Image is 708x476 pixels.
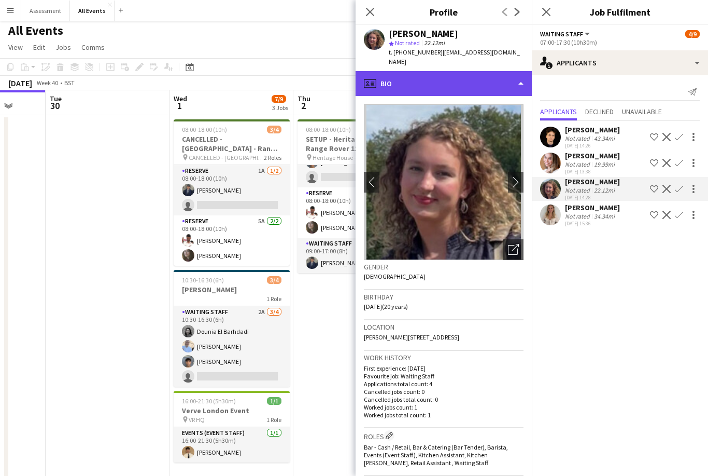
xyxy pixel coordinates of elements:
span: Wed [174,94,187,103]
button: All Events [70,1,115,21]
div: Applicants [532,50,708,75]
h3: CANCELLED - [GEOGRAPHIC_DATA] - Range Rover 11 day event [174,134,290,153]
span: 2 Roles [264,154,281,161]
p: First experience: [DATE] [364,364,523,372]
h3: Work history [364,353,523,362]
app-job-card: 08:00-18:00 (10h)4/5SETUP - Heritage House - Range Rover 11 day event Heritage House - Range Rove... [298,119,414,273]
app-card-role: Waiting Staff3A1/109:00-17:00 (8h)[PERSON_NAME] [298,238,414,273]
div: [PERSON_NAME] [565,203,620,212]
p: Worked jobs total count: 1 [364,411,523,419]
span: [DATE] (20 years) [364,303,408,310]
span: 1/1 [267,397,281,405]
span: 3/4 [267,126,281,133]
button: Waiting Staff [540,30,591,38]
span: CANCELLED - [GEOGRAPHIC_DATA] - Range Rover 11 day event [189,154,264,161]
span: Heritage House - Range Rover 11 day event [313,154,388,161]
img: Crew avatar or photo [364,104,523,260]
h3: Gender [364,262,523,271]
span: Week 40 [34,79,60,87]
span: 10:30-16:30 (6h) [182,276,224,284]
div: [DATE] 14:26 [565,142,620,149]
div: [PERSON_NAME] [389,29,458,38]
span: 1 Role [266,416,281,424]
span: View [8,43,23,52]
span: VR HQ [189,416,205,424]
p: Applications total count: 4 [364,380,523,388]
h3: Roles [364,430,523,441]
a: Edit [29,40,49,54]
div: Not rated [565,212,592,220]
div: [DATE] 13:38 [565,168,620,175]
h3: Verve London Event [174,406,290,415]
a: Jobs [51,40,75,54]
div: [DATE] [8,78,32,88]
h3: Profile [356,5,532,19]
p: Worked jobs count: 1 [364,403,523,411]
a: View [4,40,27,54]
span: 22.12mi [422,39,447,47]
div: Open photos pop-in [503,239,523,260]
span: 16:00-21:30 (5h30m) [182,397,236,405]
app-card-role: Waiting Staff2A3/410:30-16:30 (6h)Dounia El Barhdadi[PERSON_NAME][PERSON_NAME] [174,306,290,387]
span: Declined [585,108,614,115]
span: Tue [50,94,62,103]
div: [PERSON_NAME] [565,125,620,134]
div: 34.34mi [592,212,617,220]
span: Jobs [55,43,71,52]
span: 30 [48,100,62,112]
app-card-role: Events (Event Staff)1/116:00-21:30 (5h30m)[PERSON_NAME] [174,427,290,463]
span: [PERSON_NAME][STREET_ADDRESS] [364,333,459,341]
span: 4/9 [685,30,700,38]
span: 3/4 [267,276,281,284]
div: Bio [356,71,532,96]
div: Not rated [565,160,592,168]
span: Thu [298,94,310,103]
div: 22.12mi [592,186,617,194]
span: Bar - Cash / Retail, Bar & Catering (Bar Tender), Barista, Events (Event Staff), Kitchen Assistan... [364,443,508,467]
div: Not rated [565,134,592,142]
h1: All Events [8,23,63,38]
span: 1 [172,100,187,112]
div: 43.34mi [592,134,617,142]
p: Cancelled jobs count: 0 [364,388,523,396]
span: Waiting Staff [540,30,583,38]
span: Applicants [540,108,577,115]
span: 1 Role [266,295,281,303]
div: [DATE] 15:36 [565,220,620,227]
p: Favourite job: Waiting Staff [364,372,523,380]
span: | [EMAIL_ADDRESS][DOMAIN_NAME] [389,48,520,65]
app-job-card: 08:00-18:00 (10h)3/4CANCELLED - [GEOGRAPHIC_DATA] - Range Rover 11 day event CANCELLED - [GEOGRAP... [174,119,290,266]
div: [DATE] 14:28 [565,194,620,201]
span: 7/9 [272,95,286,103]
app-job-card: 16:00-21:30 (5h30m)1/1Verve London Event VR HQ1 RoleEvents (Event Staff)1/116:00-21:30 (5h30m)[PE... [174,391,290,463]
span: 2 [296,100,310,112]
span: Not rated [395,39,420,47]
a: Comms [77,40,109,54]
span: 08:00-18:00 (10h) [306,126,351,133]
h3: Location [364,322,523,332]
div: 19.99mi [592,160,617,168]
span: t. [PHONE_NUMBER] [389,48,443,56]
span: 08:00-18:00 (10h) [182,126,227,133]
span: Edit [33,43,45,52]
span: Comms [81,43,105,52]
button: Assessment [21,1,70,21]
div: BST [64,79,75,87]
app-job-card: 10:30-16:30 (6h)3/4[PERSON_NAME]1 RoleWaiting Staff2A3/410:30-16:30 (6h)Dounia El Barhdadi[PERSON... [174,270,290,387]
div: [PERSON_NAME] [565,177,620,186]
div: 07:00-17:30 (10h30m) [540,38,700,46]
app-card-role: Reserve5A2/208:00-18:00 (10h)[PERSON_NAME][PERSON_NAME] [174,215,290,266]
span: [DEMOGRAPHIC_DATA] [364,273,426,280]
div: [PERSON_NAME] [565,151,620,160]
h3: Birthday [364,292,523,302]
div: 3 Jobs [272,104,288,112]
h3: Job Fulfilment [532,5,708,19]
h3: SETUP - Heritage House - Range Rover 11 day event [298,134,414,153]
app-card-role: Reserve6A2/208:00-18:00 (10h)[PERSON_NAME][PERSON_NAME] [298,187,414,238]
app-card-role: Reserve1A1/208:00-18:00 (10h)[PERSON_NAME] [174,165,290,215]
span: Unavailable [622,108,662,115]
